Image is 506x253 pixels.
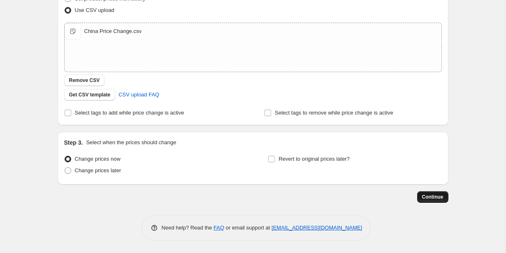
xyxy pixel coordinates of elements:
button: Continue [417,191,448,203]
button: Get CSV template [64,89,116,101]
span: Select tags to remove while price change is active [275,110,393,116]
a: [EMAIL_ADDRESS][DOMAIN_NAME] [272,225,362,231]
span: Need help? Read the [162,225,214,231]
span: Revert to original prices later? [279,156,350,162]
span: or email support at [224,225,272,231]
span: Get CSV template [69,91,111,98]
div: China Price Change.csv [84,27,142,35]
span: Select tags to add while price change is active [75,110,184,116]
span: Continue [422,194,443,200]
p: Select when the prices should change [86,138,176,147]
span: Change prices now [75,156,121,162]
span: Change prices later [75,167,121,173]
h2: Step 3. [64,138,83,147]
a: CSV upload FAQ [114,88,164,101]
a: FAQ [214,225,224,231]
span: Use CSV upload [75,7,114,13]
span: CSV upload FAQ [118,91,159,99]
button: Remove CSV [64,75,105,86]
span: Remove CSV [69,77,100,84]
